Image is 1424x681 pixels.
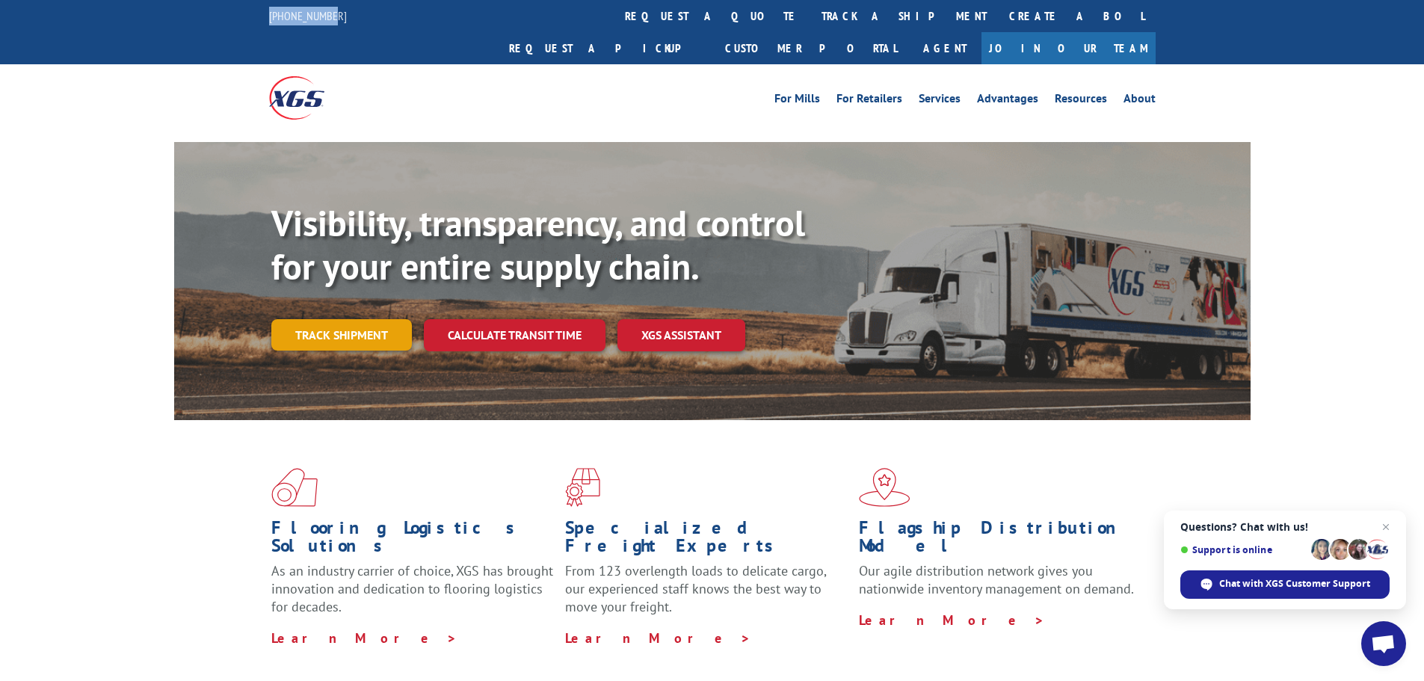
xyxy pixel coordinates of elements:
a: Request a pickup [498,32,714,64]
img: xgs-icon-flagship-distribution-model-red [859,468,910,507]
a: Advantages [977,93,1038,109]
h1: Specialized Freight Experts [565,519,848,562]
a: Customer Portal [714,32,908,64]
span: Chat with XGS Customer Support [1219,577,1370,591]
h1: Flagship Distribution Model [859,519,1141,562]
span: As an industry carrier of choice, XGS has brought innovation and dedication to flooring logistics... [271,562,553,615]
a: For Mills [774,93,820,109]
h1: Flooring Logistics Solutions [271,519,554,562]
a: XGS ASSISTANT [617,319,745,351]
img: xgs-icon-focused-on-flooring-red [565,468,600,507]
div: Open chat [1361,621,1406,666]
a: For Retailers [836,93,902,109]
a: Learn More > [565,629,751,647]
a: Services [919,93,961,109]
a: [PHONE_NUMBER] [269,8,347,23]
b: Visibility, transparency, and control for your entire supply chain. [271,200,805,289]
a: About [1124,93,1156,109]
a: Join Our Team [981,32,1156,64]
a: Learn More > [271,629,457,647]
p: From 123 overlength loads to delicate cargo, our experienced staff knows the best way to move you... [565,562,848,629]
a: Learn More > [859,611,1045,629]
span: Questions? Chat with us! [1180,521,1390,533]
span: Our agile distribution network gives you nationwide inventory management on demand. [859,562,1134,597]
span: Close chat [1377,518,1395,536]
div: Chat with XGS Customer Support [1180,570,1390,599]
a: Agent [908,32,981,64]
img: xgs-icon-total-supply-chain-intelligence-red [271,468,318,507]
a: Resources [1055,93,1107,109]
a: Track shipment [271,319,412,351]
span: Support is online [1180,544,1306,555]
a: Calculate transit time [424,319,605,351]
